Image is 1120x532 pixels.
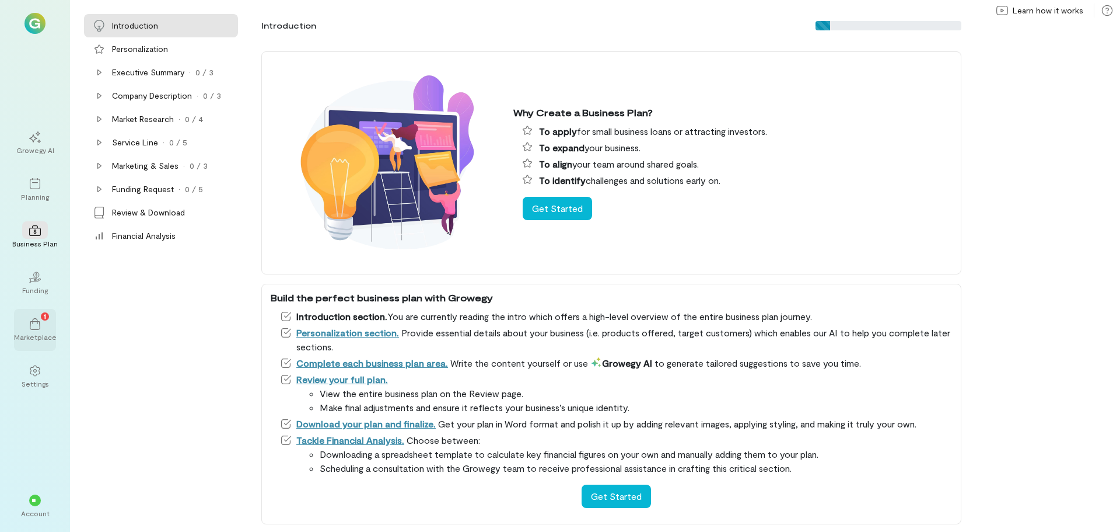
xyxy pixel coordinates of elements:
[112,160,178,172] div: Marketing & Sales
[112,90,192,102] div: Company Description
[280,417,952,431] li: Get your plan in Word format and polish it up by adding relevant images, applying styling, and ma...
[296,418,436,429] a: Download your plan and finalize.
[14,262,56,304] a: Funding
[189,67,191,78] div: ·
[14,169,56,211] a: Planning
[14,122,56,164] a: Growegy AI
[539,158,572,169] span: To align
[195,67,213,78] div: 0 / 3
[320,387,952,401] li: View the entire business plan on the Review page.
[112,230,176,242] div: Financial Analysis
[523,157,952,171] li: your team around shared goals.
[112,113,174,125] div: Market Research
[112,67,184,78] div: Executive Summary
[185,183,203,195] div: 0 / 5
[183,160,185,172] div: ·
[582,485,651,508] button: Get Started
[169,137,187,148] div: 0 / 5
[12,239,58,248] div: Business Plan
[280,356,952,370] li: Write the content yourself or use to generate tailored suggestions to save you time.
[14,356,56,398] a: Settings
[523,197,592,220] button: Get Started
[539,126,577,137] span: To apply
[590,357,652,368] span: Growegy AI
[197,90,198,102] div: ·
[22,286,48,295] div: Funding
[44,311,46,321] span: 1
[112,137,158,148] div: Service Line
[320,401,952,415] li: Make final adjustments and ensure it reflects your business’s unique identity.
[112,20,158,32] div: Introduction
[112,183,174,195] div: Funding Request
[261,20,316,32] div: Introduction
[163,137,164,148] div: ·
[14,332,57,342] div: Marketplace
[523,173,952,187] li: challenges and solutions early on.
[16,145,54,155] div: Growegy AI
[523,141,952,155] li: your business.
[296,374,388,385] a: Review your full plan.
[1013,5,1083,16] span: Learn how it works
[280,310,952,324] li: You are currently reading the intro which offers a high-level overview of the entire business pla...
[190,160,208,172] div: 0 / 3
[178,183,180,195] div: ·
[21,192,49,201] div: Planning
[296,327,399,338] a: Personalization section.
[112,207,185,218] div: Review & Download
[296,311,387,322] span: Introduction section.
[296,357,448,368] a: Complete each business plan area.
[185,113,203,125] div: 0 / 4
[296,434,404,446] a: Tackle Financial Analysis.
[320,447,952,461] li: Downloading a spreadsheet template to calculate key financial figures on your own and manually ad...
[203,90,221,102] div: 0 / 3
[14,309,56,351] a: Marketplace
[22,379,49,388] div: Settings
[539,142,584,153] span: To expand
[280,433,952,475] li: Choose between:
[271,291,952,305] div: Build the perfect business plan with Growegy
[271,58,504,267] img: Why create a business plan
[14,215,56,258] a: Business Plan
[112,43,168,55] div: Personalization
[539,175,586,186] span: To identify
[320,461,952,475] li: Scheduling a consultation with the Growegy team to receive professional assistance in crafting th...
[523,124,952,138] li: for small business loans or attracting investors.
[280,326,952,354] li: Provide essential details about your business (i.e. products offered, target customers) which ena...
[21,509,50,518] div: Account
[513,106,952,120] div: Why Create a Business Plan?
[178,113,180,125] div: ·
